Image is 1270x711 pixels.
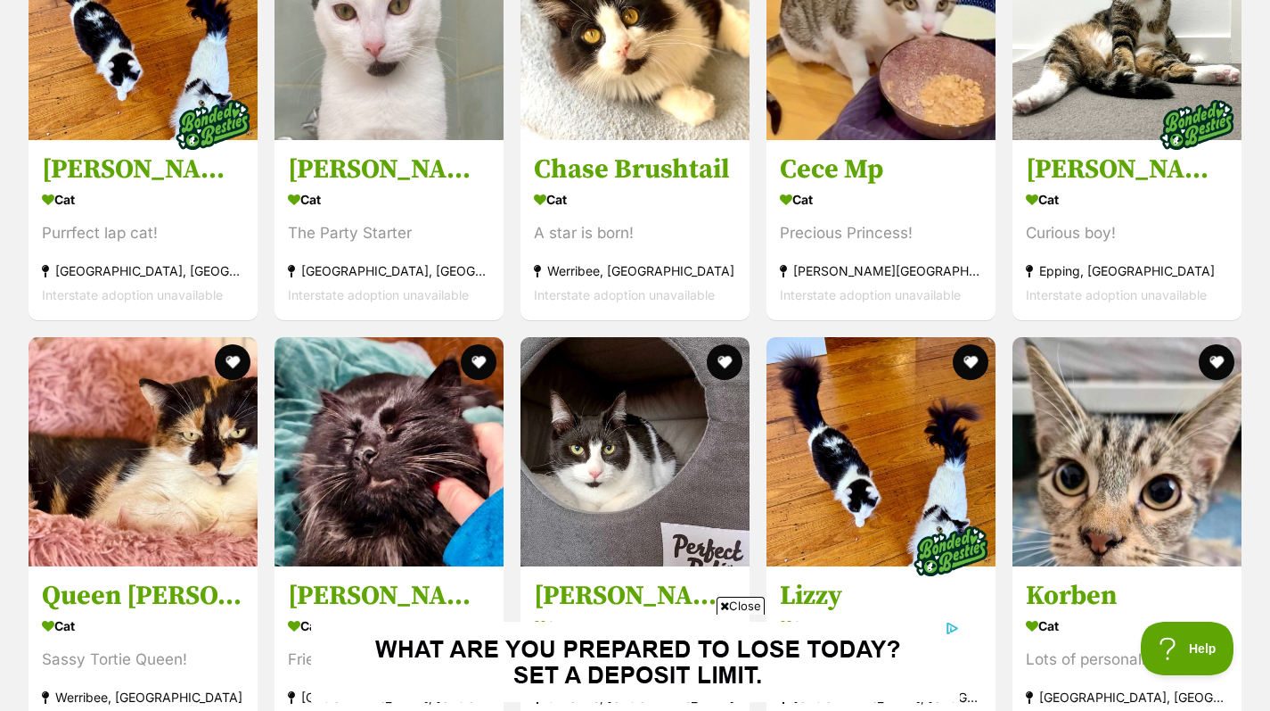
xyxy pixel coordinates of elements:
[288,221,490,245] div: The Party Starter
[1199,344,1234,380] button: favourite
[780,287,961,302] span: Interstate adoption unavailable
[534,186,736,212] div: Cat
[1026,686,1228,710] div: [GEOGRAPHIC_DATA], [GEOGRAPHIC_DATA]
[1026,580,1228,614] h3: Korben
[520,337,750,566] img: Sly Cooper
[780,153,982,186] h3: Cece Mp
[42,649,244,673] div: Sassy Tortie Queen!
[1141,622,1234,675] iframe: Help Scout Beacon - Open
[288,686,490,710] div: [GEOGRAPHIC_DATA], [GEOGRAPHIC_DATA]
[168,80,258,169] img: bonded besties
[780,221,982,245] div: Precious Princess!
[42,287,223,302] span: Interstate adoption unavailable
[274,337,504,566] img: Sirius Black
[274,139,504,320] a: [PERSON_NAME] Cat The Party Starter [GEOGRAPHIC_DATA], [GEOGRAPHIC_DATA] Interstate adoption unav...
[288,649,490,673] div: Friendly fluffy black
[215,344,250,380] button: favourite
[1026,221,1228,245] div: Curious boy!
[42,153,244,186] h3: [PERSON_NAME]
[1152,80,1241,169] img: bonded besties
[288,259,490,283] div: [GEOGRAPHIC_DATA], [GEOGRAPHIC_DATA]
[42,686,244,710] div: Werribee, [GEOGRAPHIC_DATA]
[288,580,490,614] h3: [PERSON_NAME]
[1026,287,1207,302] span: Interstate adoption unavailable
[534,287,715,302] span: Interstate adoption unavailable
[534,259,736,283] div: Werribee, [GEOGRAPHIC_DATA]
[1026,614,1228,640] div: Cat
[906,508,996,597] img: bonded besties
[1026,649,1228,673] div: Lots of personality!
[766,139,996,320] a: Cece Mp Cat Precious Princess! [PERSON_NAME][GEOGRAPHIC_DATA], [GEOGRAPHIC_DATA] Interstate adopt...
[766,337,996,566] img: Lizzy
[29,337,258,566] img: Queen Mimmi
[288,186,490,212] div: Cat
[534,221,736,245] div: A star is born!
[42,259,244,283] div: [GEOGRAPHIC_DATA], [GEOGRAPHIC_DATA]
[707,344,742,380] button: favourite
[1012,139,1241,320] a: [PERSON_NAME] Cat Curious boy! Epping, [GEOGRAPHIC_DATA] Interstate adoption unavailable favourite
[1012,337,1241,566] img: Korben
[717,597,765,615] span: Close
[42,221,244,245] div: Purrfect lap cat!
[288,287,469,302] span: Interstate adoption unavailable
[780,259,982,283] div: [PERSON_NAME][GEOGRAPHIC_DATA], [GEOGRAPHIC_DATA]
[780,186,982,212] div: Cat
[1026,259,1228,283] div: Epping, [GEOGRAPHIC_DATA]
[1026,186,1228,212] div: Cat
[42,186,244,212] div: Cat
[461,344,496,380] button: favourite
[534,153,736,186] h3: Chase Brushtail
[42,614,244,640] div: Cat
[288,153,490,186] h3: [PERSON_NAME]
[520,139,750,320] a: Chase Brushtail Cat A star is born! Werribee, [GEOGRAPHIC_DATA] Interstate adoption unavailable f...
[29,139,258,320] a: [PERSON_NAME] Cat Purrfect lap cat! [GEOGRAPHIC_DATA], [GEOGRAPHIC_DATA] Interstate adoption unav...
[311,622,960,702] iframe: Advertisement
[1026,153,1228,186] h3: [PERSON_NAME]
[288,614,490,640] div: Cat
[42,580,244,614] h3: Queen [PERSON_NAME]
[953,344,988,380] button: favourite
[780,580,982,614] h3: Lizzy
[534,580,736,614] h3: [PERSON_NAME]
